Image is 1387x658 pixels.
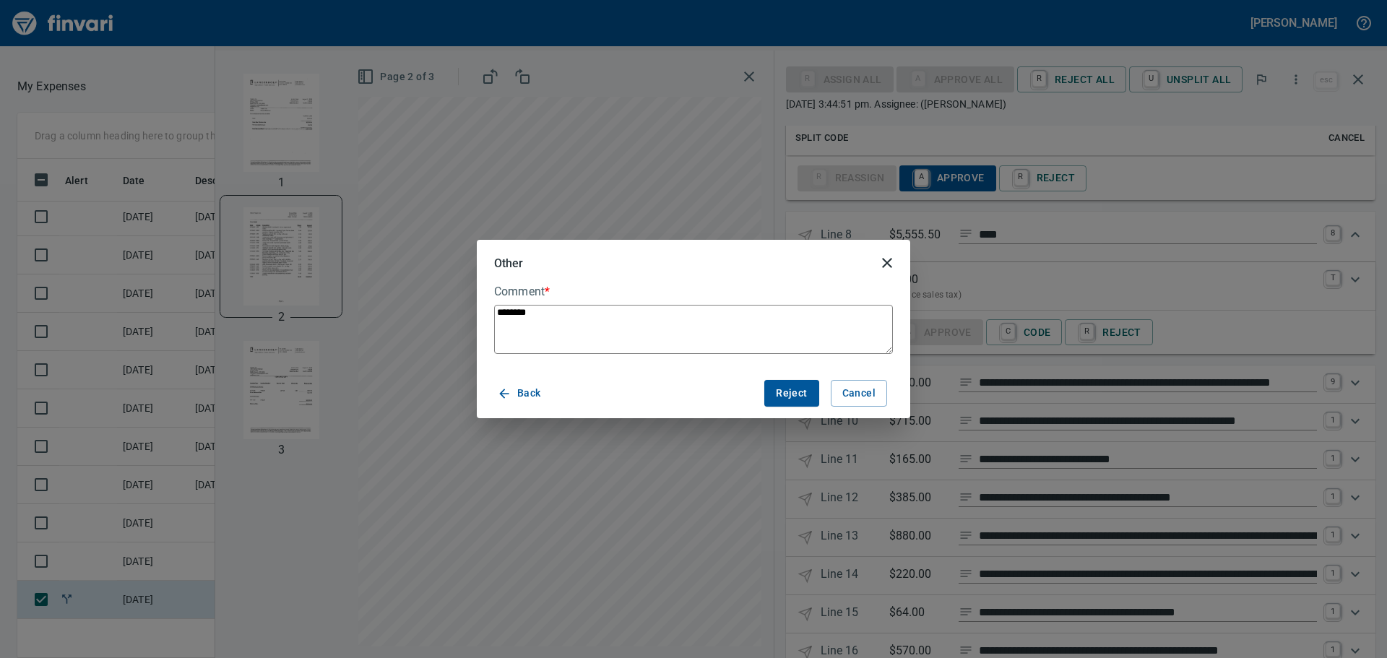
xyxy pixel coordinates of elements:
button: Cancel [831,380,887,407]
button: Back [494,380,547,407]
button: close [870,246,904,280]
label: Comment [494,286,893,298]
h5: Other [494,256,523,271]
span: Reject [776,384,807,402]
span: Back [500,384,541,402]
button: Reject [764,380,818,407]
span: Cancel [842,384,876,402]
